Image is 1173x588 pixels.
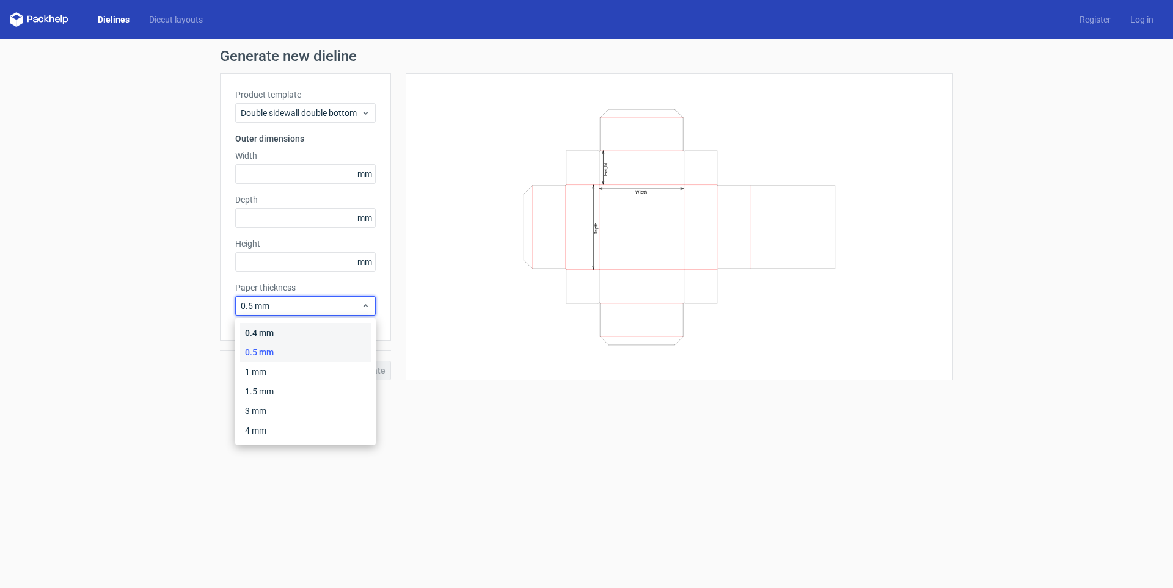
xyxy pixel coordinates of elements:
label: Paper thickness [235,281,376,294]
h1: Generate new dieline [220,49,953,64]
text: Depth [593,223,599,234]
a: Dielines [88,13,139,26]
a: Diecut layouts [139,13,213,26]
text: Width [635,189,647,195]
div: 1 mm [240,362,371,382]
span: mm [354,253,375,271]
h3: Outer dimensions [235,132,376,145]
div: 1.5 mm [240,382,371,401]
div: 0.5 mm [240,343,371,362]
label: Width [235,150,376,162]
label: Depth [235,194,376,206]
a: Log in [1120,13,1163,26]
span: 0.5 mm [241,300,361,312]
span: mm [354,165,375,183]
a: Register [1070,13,1120,26]
label: Height [235,238,376,250]
span: Double sidewall double bottom [241,107,361,119]
span: mm [354,209,375,227]
label: Product template [235,89,376,101]
text: Height [603,162,608,175]
div: 0.4 mm [240,323,371,343]
div: 4 mm [240,421,371,440]
div: 3 mm [240,401,371,421]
